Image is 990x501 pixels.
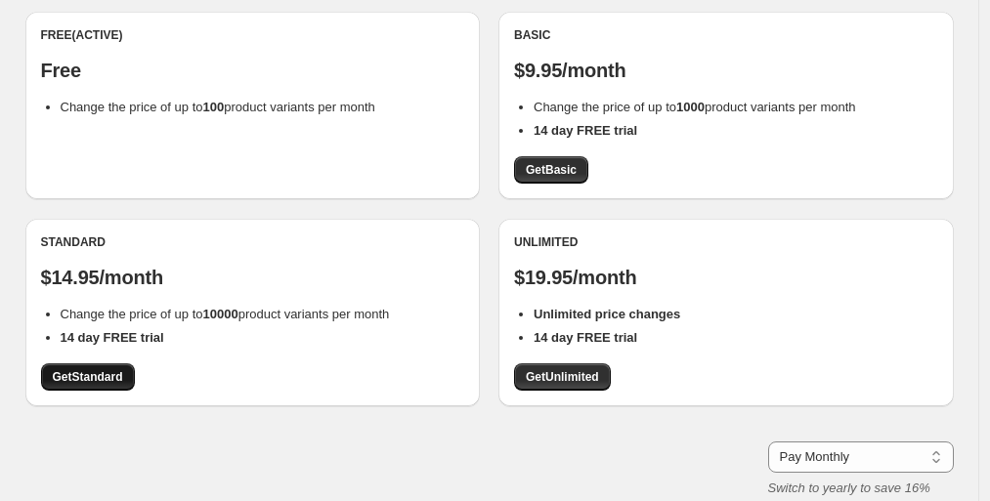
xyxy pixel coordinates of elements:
span: Get Basic [526,162,577,178]
b: Unlimited price changes [534,307,680,321]
div: Standard [41,234,465,250]
span: Get Standard [53,369,123,385]
b: 14 day FREE trial [61,330,164,345]
b: 1000 [676,100,705,114]
b: 14 day FREE trial [534,330,637,345]
span: Change the price of up to product variants per month [61,307,390,321]
span: Change the price of up to product variants per month [534,100,856,114]
p: $19.95/month [514,266,938,289]
b: 10000 [203,307,238,321]
div: Free (Active) [41,27,465,43]
div: Unlimited [514,234,938,250]
i: Switch to yearly to save 16% [768,480,930,495]
a: GetBasic [514,156,588,184]
span: Change the price of up to product variants per month [61,100,375,114]
b: 100 [203,100,225,114]
p: $9.95/month [514,59,938,82]
span: Get Unlimited [526,369,599,385]
b: 14 day FREE trial [534,123,637,138]
div: Basic [514,27,938,43]
a: GetUnlimited [514,363,611,391]
p: $14.95/month [41,266,465,289]
p: Free [41,59,465,82]
a: GetStandard [41,363,135,391]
